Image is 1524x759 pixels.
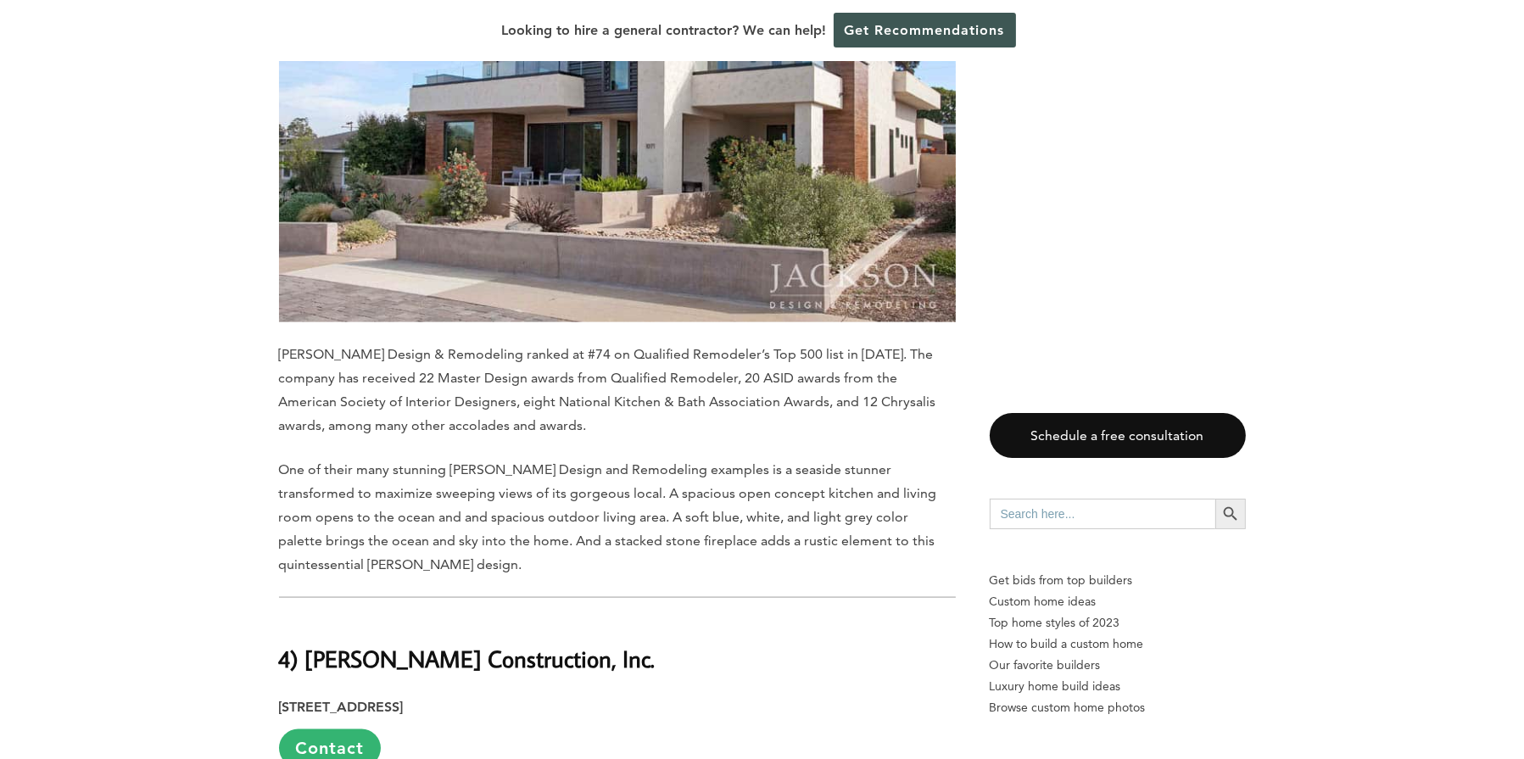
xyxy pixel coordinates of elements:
[834,13,1016,47] a: Get Recommendations
[990,591,1246,612] a: Custom home ideas
[279,699,404,715] strong: [STREET_ADDRESS]
[990,633,1246,655] a: How to build a custom home
[279,644,656,673] b: 4) [PERSON_NAME] Construction, Inc.
[990,413,1246,458] a: Schedule a free consultation
[990,655,1246,676] a: Our favorite builders
[990,499,1215,529] input: Search here...
[990,697,1246,718] a: Browse custom home photos
[990,570,1246,591] p: Get bids from top builders
[990,676,1246,697] a: Luxury home build ideas
[1221,505,1240,523] svg: Search
[279,461,937,572] span: One of their many stunning [PERSON_NAME] Design and Remodeling examples is a seaside stunner tran...
[990,612,1246,633] a: Top home styles of 2023
[279,346,936,433] span: [PERSON_NAME] Design & Remodeling ranked at #74 on Qualified Remodeler’s Top 500 list in [DATE]. ...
